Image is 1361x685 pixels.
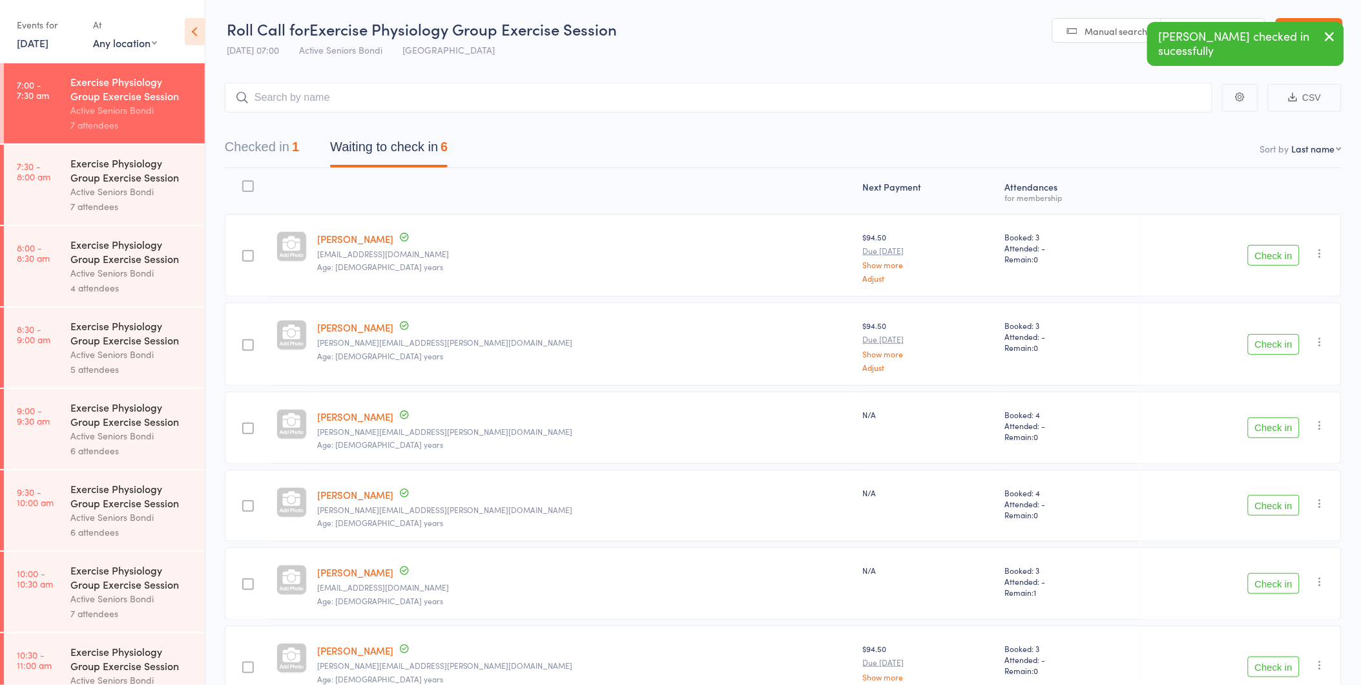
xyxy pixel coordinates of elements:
small: bob.kummerfeld@gmail.com [317,505,853,514]
span: 0 [1034,665,1038,676]
time: 9:00 - 9:30 am [17,405,50,426]
div: Exercise Physiology Group Exercise Session [70,156,194,184]
a: [PERSON_NAME] [317,232,393,246]
a: Show more [863,673,994,681]
a: 8:00 -8:30 amExercise Physiology Group Exercise SessionActive Seniors Bondi4 attendees [4,226,205,306]
button: Check in [1248,495,1300,516]
div: Atten­dances [999,174,1138,208]
div: N/A [863,409,994,420]
a: 8:30 -9:00 amExercise Physiology Group Exercise SessionActive Seniors Bondi5 attendees [4,308,205,388]
div: 1 [292,140,299,154]
span: Attended: - [1004,498,1133,509]
div: [PERSON_NAME] checked in sucessfully [1147,22,1344,66]
a: 9:00 -9:30 amExercise Physiology Group Exercise SessionActive Seniors Bondi6 attendees [4,389,205,469]
span: 0 [1034,431,1038,442]
button: Checked in1 [225,133,299,167]
time: 8:00 - 8:30 am [17,242,50,263]
div: Exercise Physiology Group Exercise Session [70,481,194,510]
div: 6 attendees [70,525,194,540]
a: Adjust [863,363,994,372]
a: [PERSON_NAME] [317,565,393,579]
div: Exercise Physiology Group Exercise Session [70,237,194,266]
span: Age: [DEMOGRAPHIC_DATA] years [317,595,443,606]
a: [PERSON_NAME] [317,410,393,423]
span: Attended: - [1004,331,1133,342]
span: Attended: - [1004,242,1133,253]
span: Remain: [1004,342,1133,353]
div: Active Seniors Bondi [70,184,194,199]
button: Check in [1248,573,1300,594]
div: Exercise Physiology Group Exercise Session [70,319,194,347]
span: Exercise Physiology Group Exercise Session [309,18,617,39]
span: Attended: - [1004,576,1133,587]
div: N/A [863,565,994,576]
a: Show more [863,260,994,269]
span: Age: [DEMOGRAPHIC_DATA] years [317,517,443,528]
span: Active Seniors Bondi [299,43,382,56]
span: Roll Call for [227,18,309,39]
a: 10:00 -10:30 amExercise Physiology Group Exercise SessionActive Seniors Bondi7 attendees [4,552,205,632]
span: Attended: - [1004,420,1133,431]
div: Exercise Physiology Group Exercise Session [70,400,194,428]
a: [PERSON_NAME] [317,321,393,334]
div: N/A [863,487,994,498]
span: Remain: [1004,665,1133,676]
small: Due [DATE] [863,246,994,255]
div: 7 attendees [70,606,194,621]
div: Last name [1292,142,1335,155]
button: Check in [1248,657,1300,677]
span: Remain: [1004,431,1133,442]
span: Booked: 3 [1004,320,1133,331]
span: Booked: 3 [1004,565,1133,576]
div: Active Seniors Bondi [70,347,194,362]
span: [DATE] 07:00 [227,43,279,56]
span: 0 [1034,253,1038,264]
small: thepeterlynch@gmail.com [317,583,853,592]
span: Booked: 4 [1004,487,1133,498]
time: 9:30 - 10:00 am [17,487,54,507]
small: Lynn.onley@icloud.com [317,661,853,670]
span: Age: [DEMOGRAPHIC_DATA] years [317,350,443,361]
div: Active Seniors Bondi [70,266,194,280]
div: At [93,14,157,36]
span: Age: [DEMOGRAPHIC_DATA] years [317,261,443,272]
a: [PERSON_NAME] [317,488,393,501]
div: 7 attendees [70,199,194,214]
div: 4 attendees [70,280,194,295]
div: Next Payment [858,174,999,208]
div: Active Seniors Bondi [70,591,194,606]
div: Active Seniors Bondi [70,103,194,118]
span: Remain: [1004,253,1133,264]
div: for membership [1004,193,1133,202]
time: 7:00 - 7:30 am [17,79,49,100]
a: 7:00 -7:30 amExercise Physiology Group Exercise SessionActive Seniors Bondi7 attendees [4,63,205,143]
button: Check in [1248,245,1300,266]
span: Manual search [1085,25,1148,37]
span: Booked: 3 [1004,231,1133,242]
div: $94.50 [863,231,994,282]
button: Waiting to check in6 [330,133,448,167]
a: 7:30 -8:00 amExercise Physiology Group Exercise SessionActive Seniors Bondi7 attendees [4,145,205,225]
span: Attended: - [1004,654,1133,665]
time: 10:00 - 10:30 am [17,568,53,589]
small: andrewdurante21@gmail.com [317,249,853,258]
div: 7 attendees [70,118,194,132]
label: Sort by [1260,142,1289,155]
span: Booked: 4 [1004,409,1133,420]
span: 0 [1034,509,1038,520]
span: 0 [1034,342,1038,353]
small: Due [DATE] [863,658,994,667]
div: 6 attendees [70,443,194,458]
div: Exercise Physiology Group Exercise Session [70,563,194,591]
div: Active Seniors Bondi [70,510,194,525]
a: Adjust [863,274,994,282]
span: Remain: [1004,587,1133,598]
a: [PERSON_NAME] [317,644,393,657]
small: simon@garber.au [317,338,853,347]
div: 5 attendees [70,362,194,377]
span: Age: [DEMOGRAPHIC_DATA] years [317,673,443,684]
div: Events for [17,14,80,36]
button: Check in [1248,334,1300,355]
div: $94.50 [863,320,994,371]
div: Active Seniors Bondi [70,428,194,443]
